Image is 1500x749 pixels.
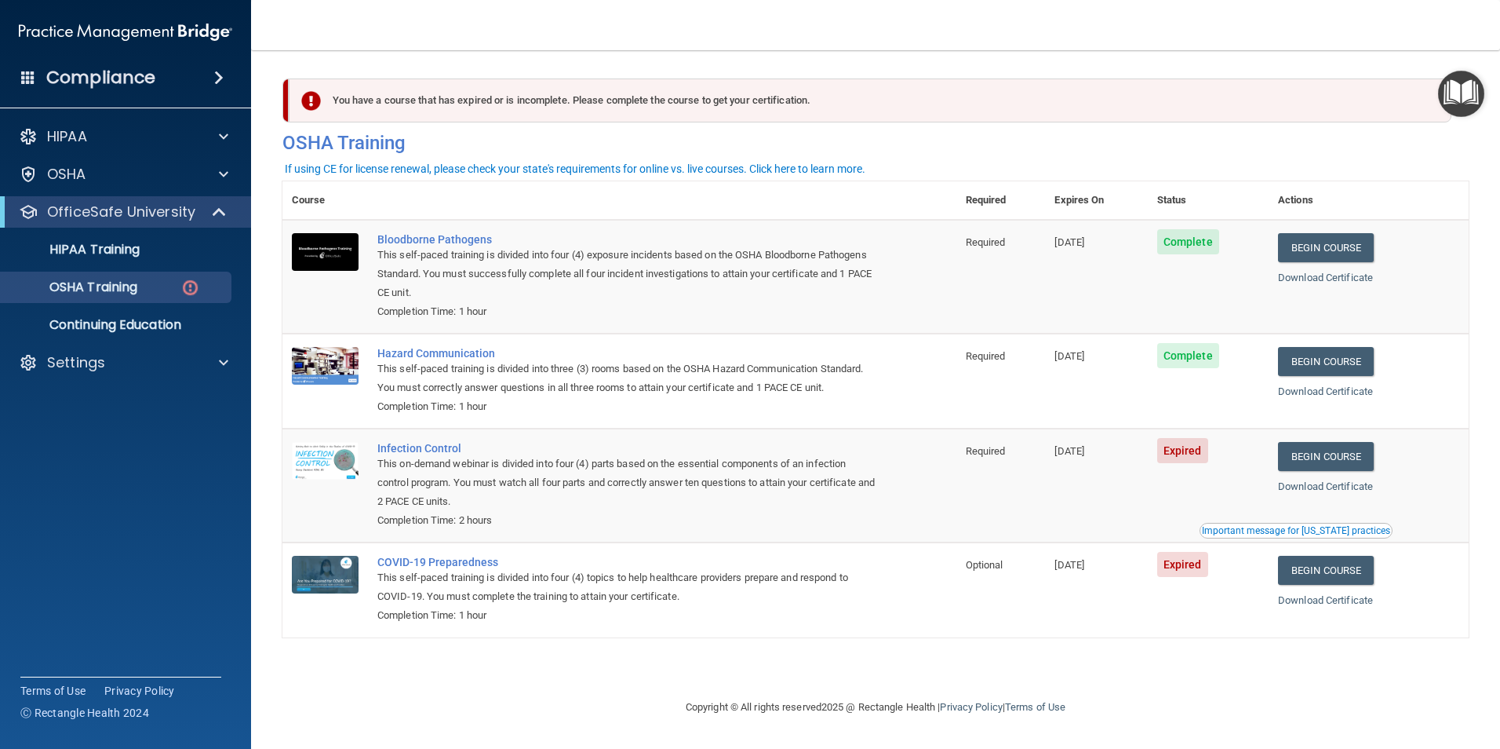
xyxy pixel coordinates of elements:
[289,79,1451,122] div: You have a course that has expired or is incomplete. Please complete the course to get your certi...
[966,445,1006,457] span: Required
[47,353,105,372] p: Settings
[1157,343,1219,368] span: Complete
[1054,559,1084,571] span: [DATE]
[1157,438,1208,463] span: Expired
[966,350,1006,362] span: Required
[282,132,1469,154] h4: OSHA Training
[1148,181,1269,220] th: Status
[180,278,200,298] img: danger-circle.6113f641.png
[377,246,878,302] div: This self-paced training is divided into four (4) exposure incidents based on the OSHA Bloodborne...
[1278,480,1373,492] a: Download Certificate
[1278,556,1374,585] a: Begin Course
[19,165,228,184] a: OSHA
[1202,526,1390,535] div: Important message for [US_STATE] practices
[1438,71,1484,117] button: Open Resource Center
[377,442,878,455] a: Infection Control
[377,397,878,416] div: Completion Time: 1 hour
[956,181,1046,220] th: Required
[1278,347,1374,376] a: Begin Course
[19,127,228,146] a: HIPAA
[1278,442,1374,471] a: Begin Course
[19,16,232,48] img: PMB logo
[10,317,224,333] p: Continuing Education
[1045,181,1147,220] th: Expires On
[282,181,368,220] th: Course
[19,353,228,372] a: Settings
[377,360,878,397] div: This self-paced training is divided into three (3) rooms based on the OSHA Hazard Communication S...
[20,705,149,721] span: Ⓒ Rectangle Health 2024
[1278,233,1374,262] a: Begin Course
[301,91,321,111] img: exclamation-circle-solid-danger.72ef9ffc.png
[377,556,878,568] a: COVID-19 Preparedness
[377,233,878,246] a: Bloodborne Pathogens
[10,280,137,295] p: OSHA Training
[20,683,86,699] a: Terms of Use
[282,161,868,177] button: If using CE for license renewal, please check your state's requirements for online vs. live cours...
[377,606,878,625] div: Completion Time: 1 hour
[285,163,865,174] div: If using CE for license renewal, please check your state's requirements for online vs. live cours...
[47,165,86,184] p: OSHA
[377,511,878,530] div: Completion Time: 2 hours
[1200,523,1393,539] button: Read this if you are a dental practitioner in the state of CA
[46,67,155,89] h4: Compliance
[1054,350,1084,362] span: [DATE]
[1054,236,1084,248] span: [DATE]
[47,203,195,221] p: OfficeSafe University
[1005,701,1065,713] a: Terms of Use
[1278,272,1373,283] a: Download Certificate
[1278,594,1373,606] a: Download Certificate
[589,682,1162,733] div: Copyright © All rights reserved 2025 @ Rectangle Health | |
[966,236,1006,248] span: Required
[940,701,1002,713] a: Privacy Policy
[377,568,878,606] div: This self-paced training is divided into four (4) topics to help healthcare providers prepare and...
[104,683,175,699] a: Privacy Policy
[377,347,878,360] a: Hazard Communication
[966,559,1003,571] span: Optional
[19,203,228,221] a: OfficeSafe University
[377,455,878,511] div: This on-demand webinar is divided into four (4) parts based on the essential components of an inf...
[1157,229,1219,254] span: Complete
[1157,552,1208,577] span: Expired
[47,127,87,146] p: HIPAA
[1269,181,1469,220] th: Actions
[1278,385,1373,397] a: Download Certificate
[10,242,140,258] p: HIPAA Training
[1054,445,1084,457] span: [DATE]
[1229,638,1481,700] iframe: Drift Widget Chat Controller
[377,302,878,321] div: Completion Time: 1 hour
